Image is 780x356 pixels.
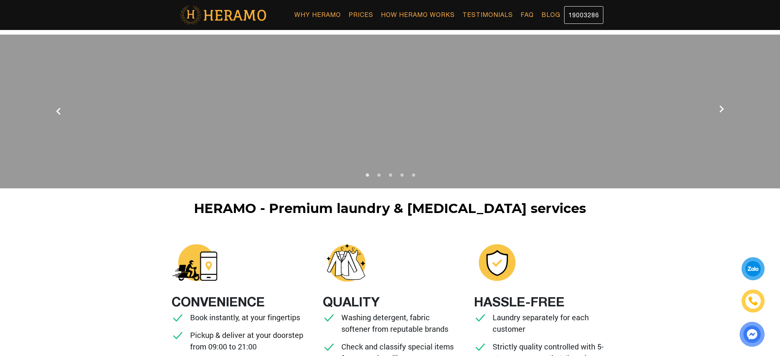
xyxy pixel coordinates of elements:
img: heramo-giat-hap-giat-kho-tien-loi [172,240,218,286]
a: Blog [538,6,564,23]
img: heramo-giat-hap-giat-kho-chat-luong [323,240,369,286]
p: Book instantly, at your fingertips [190,311,300,323]
div: CONVENIENCE [172,292,265,311]
img: phone-icon [749,297,757,305]
a: phone-icon [743,291,763,311]
img: checked.svg [323,311,335,324]
a: How Heramo Works [377,6,459,23]
a: Testimonials [459,6,517,23]
h1: HERAMO - Premium laundry & [MEDICAL_DATA] services [175,201,605,216]
a: 19003286 [564,6,603,24]
p: Washing detergent, fabric softener from reputable brands [341,311,458,334]
div: HASSLE-FREE [474,292,565,311]
img: checked.svg [323,341,335,353]
p: Laundry separately for each customer [493,311,609,334]
img: logo-with-text.png [177,5,269,25]
button: 2 [375,173,382,181]
button: 4 [398,173,406,181]
a: Why Heramo [291,6,345,23]
div: QUALITY [323,292,380,311]
a: Prices [345,6,377,23]
img: checked.svg [474,341,486,353]
button: 1 [363,173,371,181]
img: checked.svg [172,329,184,341]
p: Pickup & deliver at your doorstep from 09:00 to 21:00 [190,329,306,352]
a: FAQ [517,6,538,23]
img: heramo-giat-hap-giat-kho-an-tam [474,240,520,286]
img: checked.svg [172,311,184,324]
img: checked.svg [474,311,486,324]
button: 3 [386,173,394,181]
button: 5 [409,173,417,181]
